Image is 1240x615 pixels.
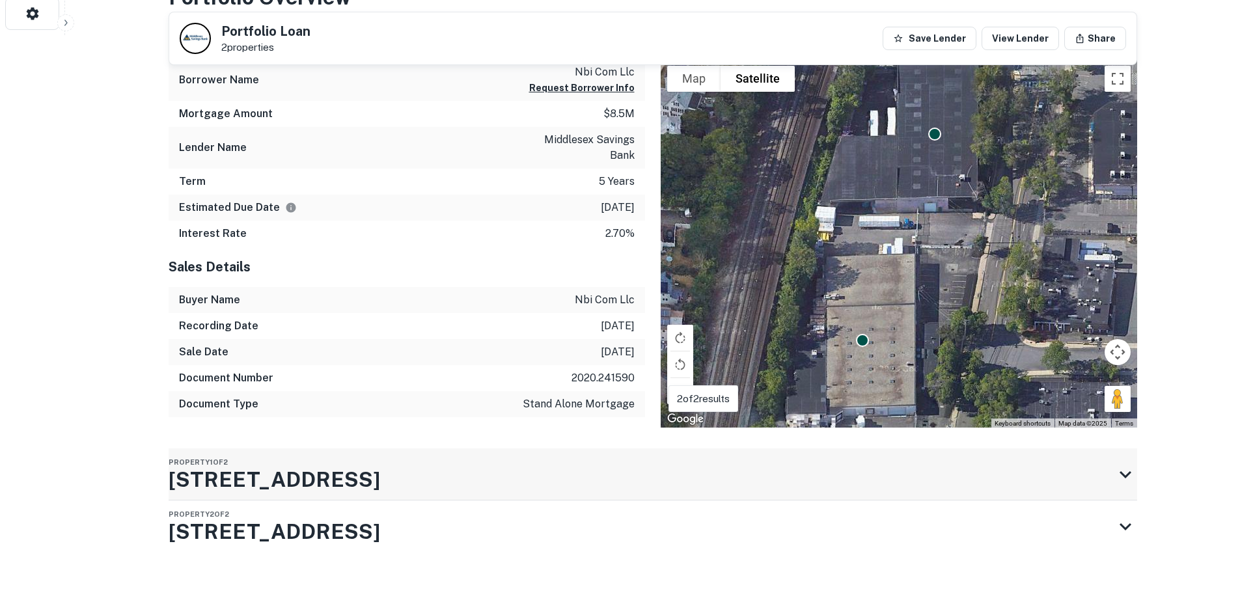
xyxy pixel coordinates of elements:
[605,226,635,241] p: 2.70%
[995,419,1051,428] button: Keyboard shortcuts
[169,464,380,495] h3: [STREET_ADDRESS]
[179,72,259,88] h6: Borrower Name
[169,516,380,547] h3: [STREET_ADDRESS]
[721,66,795,92] button: Show satellite imagery
[169,257,645,277] h5: Sales Details
[179,200,297,215] h6: Estimated Due Date
[677,391,730,407] p: 2 of 2 results
[1105,386,1131,412] button: Drag Pegman onto the map to open Street View
[179,226,247,241] h6: Interest Rate
[221,42,310,53] p: 2 properties
[523,396,635,412] p: stand alone mortgage
[285,202,297,213] svg: Estimate is based on a standard schedule for this type of loan.
[667,66,721,92] button: Show street map
[667,351,693,377] button: Rotate map counterclockwise
[667,378,693,404] button: Tilt map
[572,370,635,386] p: 2020.241590
[1058,420,1107,427] span: Map data ©2025
[883,27,976,50] button: Save Lender
[179,106,273,122] h6: Mortgage Amount
[601,318,635,334] p: [DATE]
[982,27,1059,50] a: View Lender
[664,411,707,428] img: Google
[1105,66,1131,92] button: Toggle fullscreen view
[179,344,228,360] h6: Sale Date
[667,325,693,351] button: Rotate map clockwise
[1064,27,1126,50] button: Share
[169,448,1137,500] div: Property1of2[STREET_ADDRESS]
[601,344,635,360] p: [DATE]
[179,174,206,189] h6: Term
[517,132,635,163] p: middlesex savings bank
[179,140,247,156] h6: Lender Name
[529,80,635,96] button: Request Borrower Info
[169,510,229,518] span: Property 2 of 2
[599,174,635,189] p: 5 years
[603,106,635,122] p: $8.5m
[169,500,1137,553] div: Property2of2[STREET_ADDRESS]
[179,318,258,334] h6: Recording Date
[169,458,228,466] span: Property 1 of 2
[221,25,310,38] h5: Portfolio Loan
[179,370,273,386] h6: Document Number
[1115,420,1133,427] a: Terms (opens in new tab)
[601,200,635,215] p: [DATE]
[575,292,635,308] p: nbi com llc
[664,411,707,428] a: Open this area in Google Maps (opens a new window)
[1175,511,1240,573] iframe: Chat Widget
[529,64,635,80] p: nbi com llc
[1105,339,1131,365] button: Map camera controls
[179,396,258,412] h6: Document Type
[179,292,240,308] h6: Buyer Name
